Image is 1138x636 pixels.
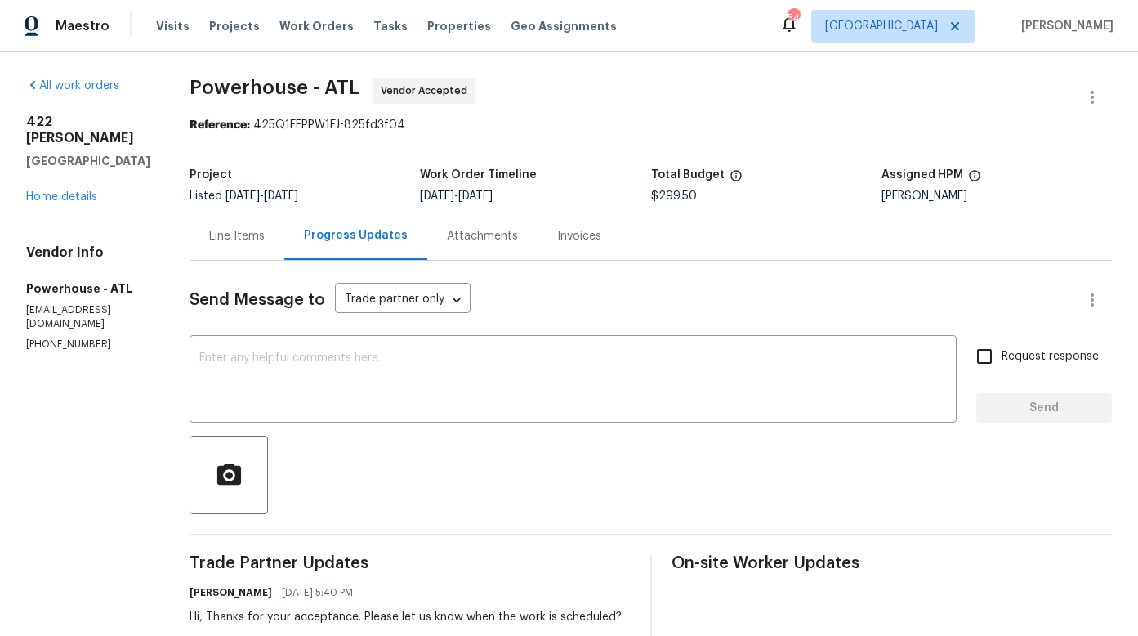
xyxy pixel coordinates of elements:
[672,555,1113,571] span: On-site Worker Updates
[225,190,298,202] span: -
[190,169,232,181] h5: Project
[225,190,260,202] span: [DATE]
[420,190,454,202] span: [DATE]
[190,190,298,202] span: Listed
[26,80,119,92] a: All work orders
[209,228,265,244] div: Line Items
[190,292,325,308] span: Send Message to
[651,169,725,181] h5: Total Budget
[335,287,471,314] div: Trade partner only
[279,18,354,34] span: Work Orders
[26,114,150,146] h2: 422 [PERSON_NAME]
[190,117,1112,133] div: 425Q1FEPPW1FJ-825fd3f04
[427,18,491,34] span: Properties
[420,169,537,181] h5: Work Order Timeline
[26,303,150,331] p: [EMAIL_ADDRESS][DOMAIN_NAME]
[447,228,518,244] div: Attachments
[190,584,272,601] h6: [PERSON_NAME]
[825,18,938,34] span: [GEOGRAPHIC_DATA]
[651,190,697,202] span: $299.50
[26,153,150,169] h5: [GEOGRAPHIC_DATA]
[730,169,743,190] span: The total cost of line items that have been proposed by Opendoor. This sum includes line items th...
[557,228,601,244] div: Invoices
[1015,18,1113,34] span: [PERSON_NAME]
[968,169,981,190] span: The hpm assigned to this work order.
[209,18,260,34] span: Projects
[190,78,359,97] span: Powerhouse - ATL
[264,190,298,202] span: [DATE]
[282,584,353,601] span: [DATE] 5:40 PM
[788,10,799,26] div: 54
[26,280,150,297] h5: Powerhouse - ATL
[56,18,109,34] span: Maestro
[373,20,408,32] span: Tasks
[190,119,250,131] b: Reference:
[381,83,474,99] span: Vendor Accepted
[1002,348,1099,365] span: Request response
[190,555,631,571] span: Trade Partner Updates
[304,227,408,244] div: Progress Updates
[26,244,150,261] h4: Vendor Info
[190,609,622,625] div: Hi, Thanks for your acceptance. Please let us know when the work is scheduled?
[881,190,1112,202] div: [PERSON_NAME]
[26,191,97,203] a: Home details
[458,190,493,202] span: [DATE]
[156,18,190,34] span: Visits
[881,169,963,181] h5: Assigned HPM
[511,18,617,34] span: Geo Assignments
[420,190,493,202] span: -
[26,338,150,352] p: [PHONE_NUMBER]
